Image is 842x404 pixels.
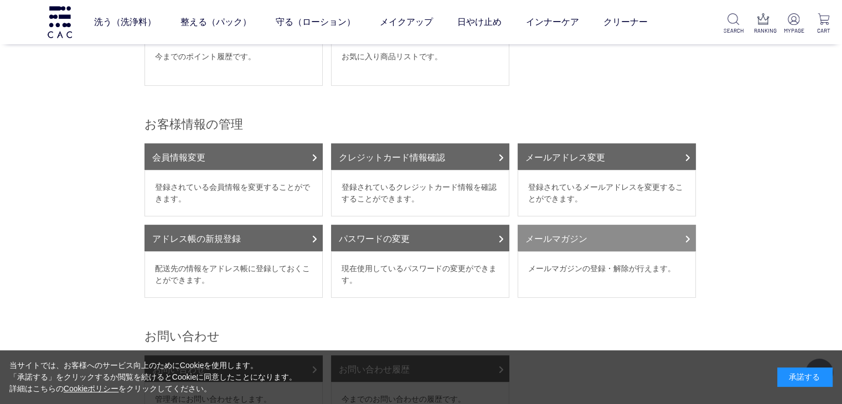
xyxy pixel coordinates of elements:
a: SEARCH [724,13,743,35]
dd: 登録されている会員情報を変更することができます。 [144,170,323,216]
img: logo [46,6,74,38]
div: 承諾する [777,367,833,387]
dd: 今までのポイント履歴です。 [144,39,323,86]
a: アドレス帳の新規登録 [144,225,323,251]
a: Cookieポリシー [64,384,119,393]
a: メイクアップ [380,7,433,38]
h2: お客様情報の管理 [144,116,698,132]
a: 整える（パック） [180,7,251,38]
dd: お気に入り商品リストです。 [331,39,509,86]
a: メールマガジン [518,225,696,251]
a: クレジットカード情報確認 [331,143,509,170]
a: 守る（ローション） [276,7,355,38]
p: 配送先の情報をアドレス帳に登録しておくことができます。 [155,263,312,286]
h2: お問い合わせ [144,328,698,344]
dd: 登録されているメールアドレスを変更することができます。 [518,170,696,216]
a: メールアドレス変更 [518,143,696,170]
p: CART [814,27,833,35]
dd: メールマガジンの登録・解除が行えます。 [518,251,696,298]
div: 当サイトでは、お客様へのサービス向上のためにCookieを使用します。 「承諾する」をクリックするか閲覧を続けるとCookieに同意したことになります。 詳細はこちらの をクリックしてください。 [9,360,297,395]
dd: 現在使用しているパスワードの変更ができます。 [331,251,509,298]
p: MYPAGE [784,27,803,35]
dd: 登録されているクレジットカード情報を確認することができます。 [331,170,509,216]
a: 会員情報変更 [144,143,323,170]
a: MYPAGE [784,13,803,35]
a: パスワードの変更 [331,225,509,251]
p: SEARCH [724,27,743,35]
a: CART [814,13,833,35]
a: クリーナー [603,7,648,38]
p: RANKING [754,27,773,35]
a: 洗う（洗浄料） [94,7,156,38]
a: インナーケア [526,7,579,38]
a: 日やけ止め [457,7,502,38]
a: RANKING [754,13,773,35]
